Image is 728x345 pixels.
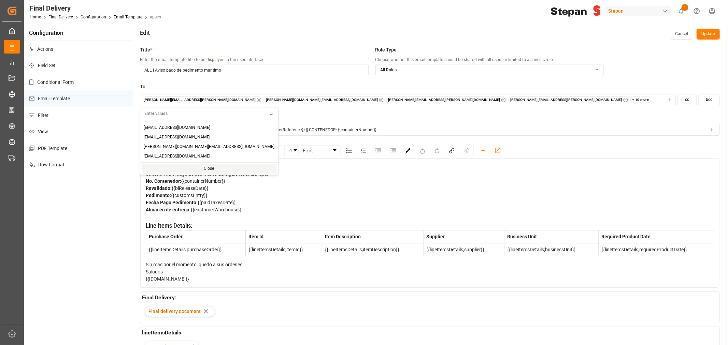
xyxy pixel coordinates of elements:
[674,3,689,19] button: show 1 new notifications
[24,74,133,91] p: Conditional Form
[81,15,106,19] a: Configuration
[387,146,399,156] div: Outdent
[266,97,378,102] button: [PERSON_NAME][DOMAIN_NAME][EMAIL_ADDRESS][DOMAIN_NAME]
[24,41,133,58] p: Actions
[30,3,161,13] div: Final Delivery
[24,22,133,41] h4: Configuration
[146,200,198,205] span: Fecha Pago Pedimento:
[446,146,458,156] div: Link
[144,134,211,140] span: [EMAIL_ADDRESS][DOMAIN_NAME]
[140,57,369,63] p: Enter the email template title to be displayed in the user interface
[140,143,719,288] div: rdw-wrapper
[140,46,150,54] span: Title
[24,123,133,140] p: View
[300,145,342,156] div: rdw-font-family-control
[381,67,397,73] span: All Roles
[510,97,622,102] button: [PERSON_NAME][EMAIL_ADDRESS][PERSON_NAME][DOMAIN_NAME]
[283,145,300,156] div: rdw-font-size-control
[342,145,400,156] div: rdw-list-control
[146,207,191,212] span: Almacen de entrega:
[682,4,688,11] span: 1
[146,193,171,198] span: Pedimento:
[415,145,444,156] div: rdw-history-control
[24,57,133,74] p: Field Set
[181,178,225,184] span: {{containerNumber}}
[605,4,674,17] button: Stepan
[375,64,604,76] button: All Roles
[698,94,720,106] button: bcc
[140,29,149,37] h4: Edit
[146,269,163,274] span: Saludos
[172,185,209,191] span: {{blReleaseDate}}
[30,15,41,19] a: Home
[301,146,340,156] a: Font
[140,94,676,106] button: [PERSON_NAME][EMAIL_ADDRESS][PERSON_NAME][DOMAIN_NAME][PERSON_NAME][DOMAIN_NAME][EMAIL_ADDRESS][D...
[24,156,133,173] p: Row Format
[358,146,370,156] div: Ordered
[677,94,697,106] button: cc
[114,15,142,19] a: Email Template
[140,122,278,175] div: Suggestions
[343,146,355,156] div: Unordered
[605,6,671,16] div: Stepan
[286,147,292,155] span: 14
[630,96,652,103] button: + 10 more
[140,64,369,76] input: Enter title
[146,262,244,267] span: Sin más por el momento, quedo a sus órdenes.
[270,107,278,122] span: ↵
[416,146,428,156] div: Undo
[477,145,489,155] div: Add fields and linked tables
[284,145,299,156] div: rdw-dropdown
[198,200,236,205] span: {{paidTaxesDate}}
[551,5,601,17] img: Stepan_Company_logo.svg.png_1713531530.png
[140,107,270,119] input: Enter values
[372,146,384,156] div: Indent
[140,124,720,136] input: Enter subject
[303,147,313,155] span: Font
[146,178,181,184] span: No. Contenedor:
[375,46,397,54] span: Role Type
[146,163,714,283] div: rdw-editor
[144,125,211,131] span: [EMAIL_ADDRESS][DOMAIN_NAME]
[444,145,474,156] div: rdw-link-control
[48,15,73,19] a: Final Delivery
[142,329,718,337] div: lineItemsDetails :
[146,185,172,191] span: Revalidado:
[400,145,415,156] div: rdw-color-picker
[24,140,133,157] p: PDF Template
[460,146,472,156] div: Unlink
[301,145,341,156] div: rdw-dropdown
[142,164,277,174] div: Close
[388,97,500,102] button: [PERSON_NAME][EMAIL_ADDRESS][PERSON_NAME][DOMAIN_NAME]
[146,223,192,229] span: Line Items Details:
[492,145,504,155] div: Add link to form
[191,207,242,212] span: {{customerWarehouse}}
[144,144,275,150] span: [PERSON_NAME][DOMAIN_NAME][EMAIL_ADDRESS][DOMAIN_NAME]
[146,276,189,282] span: {{[DOMAIN_NAME]}}
[697,29,720,40] button: Update
[670,29,693,40] button: Cancel
[24,107,133,124] p: Filter
[140,143,719,158] div: rdw-toolbar
[24,90,133,107] p: Email Template
[142,294,718,302] div: Final Delivery :
[171,193,208,198] span: {{customsEntry}}
[140,83,145,90] span: To
[144,97,256,102] button: [PERSON_NAME][EMAIL_ADDRESS][PERSON_NAME][DOMAIN_NAME]
[431,146,443,156] div: Redo
[144,153,211,160] span: [EMAIL_ADDRESS][DOMAIN_NAME]
[285,146,298,156] a: Font Size
[148,308,201,315] span: Final delivery document
[689,3,704,19] button: Help Center
[375,57,604,63] p: Choose whether this email template should be shared with all users or limited to a specific role.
